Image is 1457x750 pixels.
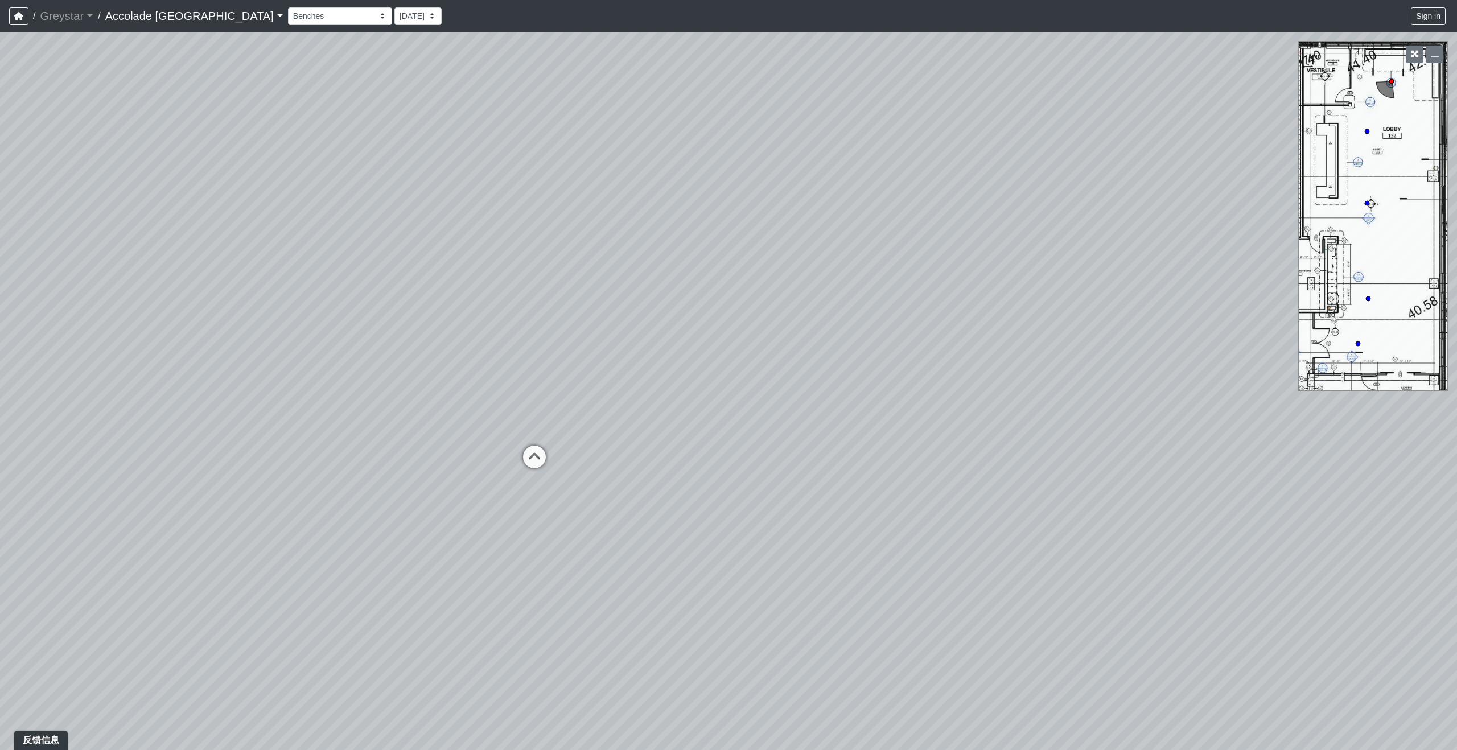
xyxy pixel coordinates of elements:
iframe: Ybug feedback widget [9,727,73,750]
button: Sign in [1411,7,1446,25]
a: Accolade [GEOGRAPHIC_DATA] [105,5,283,27]
span: / [93,5,105,27]
a: Greystar [40,5,93,27]
span: / [28,5,40,27]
